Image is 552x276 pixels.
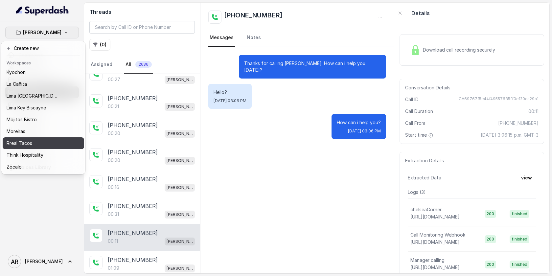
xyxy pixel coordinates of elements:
[23,29,61,36] p: [PERSON_NAME]
[3,42,84,54] button: Create new
[7,104,46,112] p: Lima Key Biscayne
[7,139,32,147] p: Rreal Tacos
[3,57,84,68] header: Workspaces
[7,163,22,171] p: Zocalo
[7,92,59,100] p: Lima [GEOGRAPHIC_DATA]
[7,68,26,76] p: Kyochon
[7,151,43,159] p: Think Hospitality
[7,116,37,124] p: Mojitos Bistro
[1,41,85,174] div: [PERSON_NAME]
[5,27,79,38] button: [PERSON_NAME]
[7,127,25,135] p: Moreiras
[7,80,27,88] p: La Cañita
